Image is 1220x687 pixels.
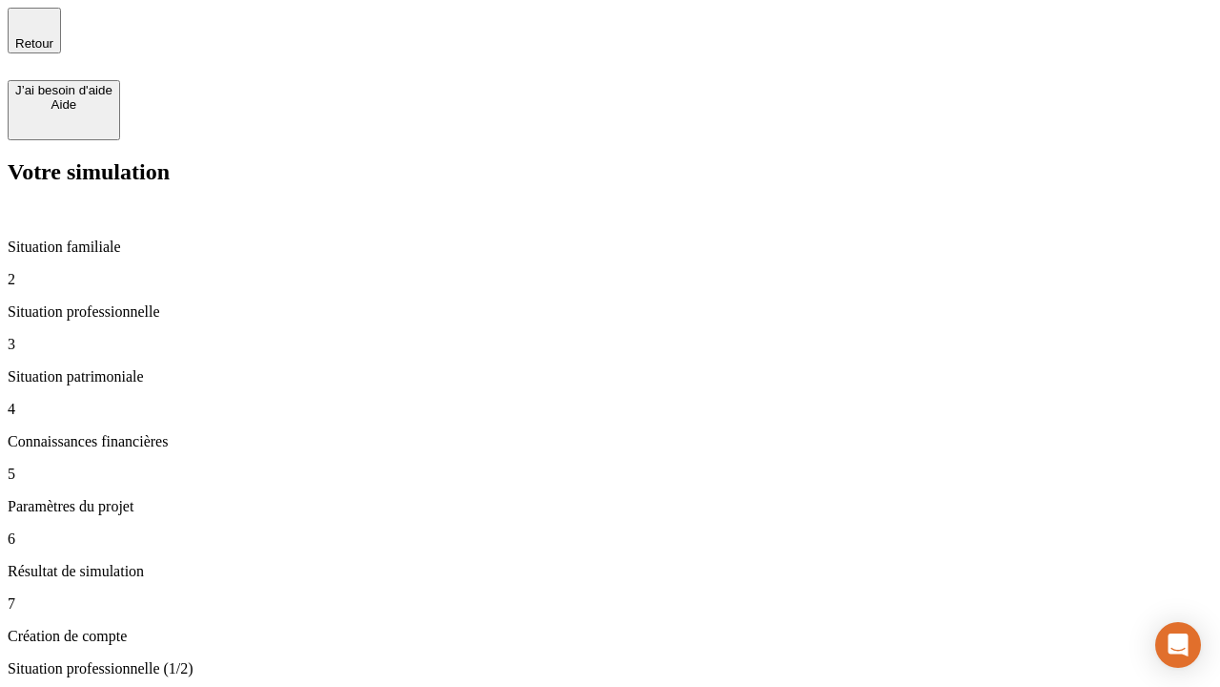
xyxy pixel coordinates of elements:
h2: Votre simulation [8,159,1212,185]
p: Situation professionnelle [8,303,1212,321]
button: J’ai besoin d'aideAide [8,80,120,140]
div: Aide [15,97,112,112]
p: 7 [8,595,1212,613]
p: Création de compte [8,628,1212,645]
p: Situation familiale [8,239,1212,256]
p: Connaissances financières [8,433,1212,450]
button: Retour [8,8,61,53]
p: 3 [8,336,1212,353]
div: Open Intercom Messenger [1155,622,1201,668]
div: J’ai besoin d'aide [15,83,112,97]
span: Retour [15,36,53,51]
p: Paramètres du projet [8,498,1212,515]
p: 2 [8,271,1212,288]
p: Résultat de simulation [8,563,1212,580]
p: Situation professionnelle (1/2) [8,660,1212,677]
p: Situation patrimoniale [8,368,1212,385]
p: 6 [8,531,1212,548]
p: 4 [8,401,1212,418]
p: 5 [8,466,1212,483]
